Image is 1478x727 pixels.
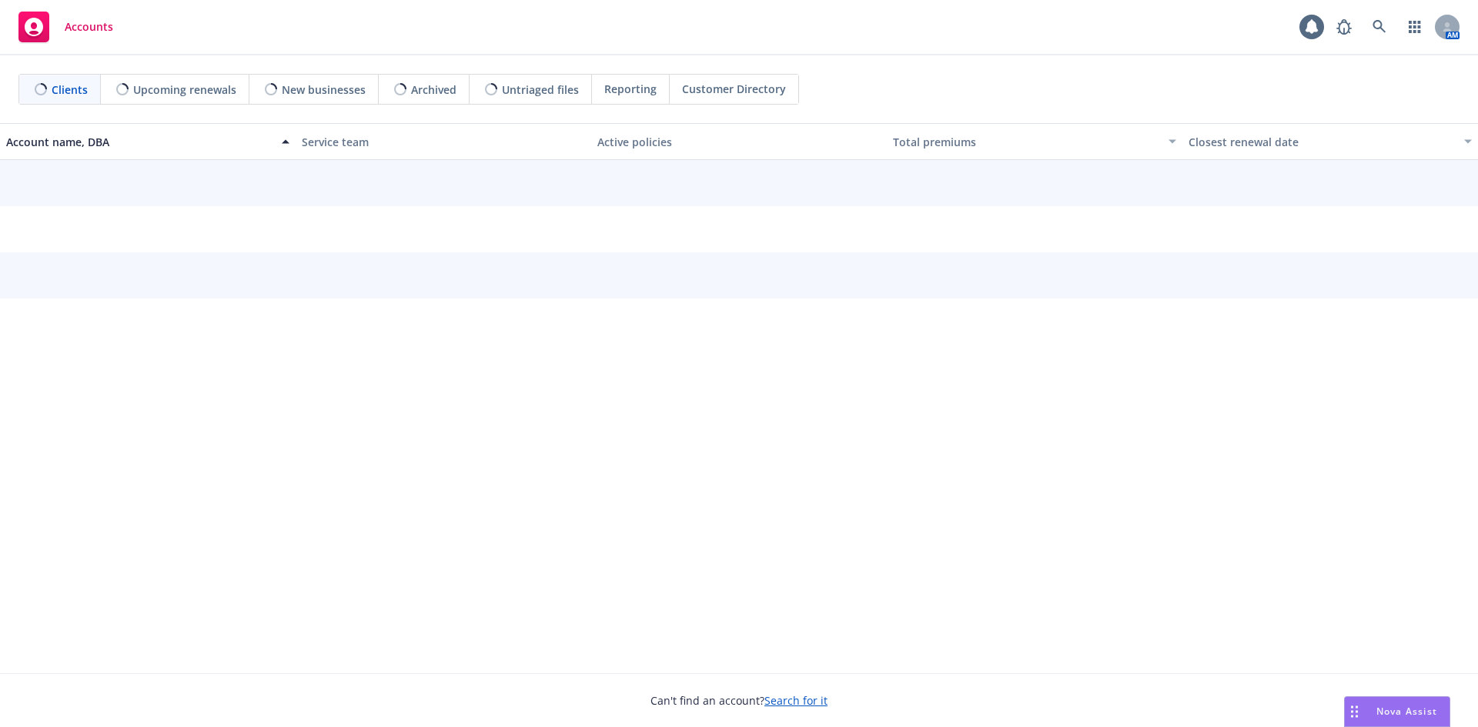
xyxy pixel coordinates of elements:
button: Closest renewal date [1182,123,1478,160]
button: Active policies [591,123,887,160]
a: Search [1364,12,1395,42]
div: Drag to move [1345,697,1364,726]
a: Accounts [12,5,119,48]
button: Service team [296,123,591,160]
button: Nova Assist [1344,696,1450,727]
span: Reporting [604,81,657,97]
div: Active policies [597,134,881,150]
div: Service team [302,134,585,150]
div: Closest renewal date [1189,134,1455,150]
span: Can't find an account? [650,692,828,709]
span: Accounts [65,21,113,33]
span: Archived [411,82,456,98]
span: New businesses [282,82,366,98]
div: Total premiums [893,134,1159,150]
span: Customer Directory [682,81,786,97]
span: Clients [52,82,88,98]
div: Account name, DBA [6,134,273,150]
a: Report a Bug [1329,12,1359,42]
button: Total premiums [887,123,1182,160]
span: Untriaged files [502,82,579,98]
span: Upcoming renewals [133,82,236,98]
span: Nova Assist [1376,705,1437,718]
a: Switch app [1399,12,1430,42]
a: Search for it [764,693,828,708]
